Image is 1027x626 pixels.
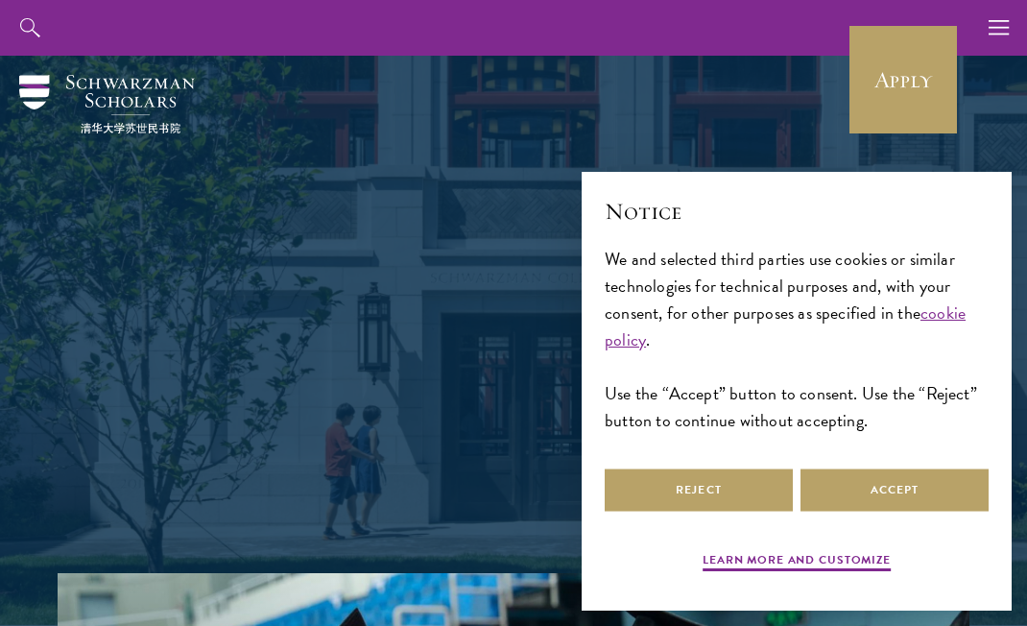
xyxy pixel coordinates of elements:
h2: Notice [605,195,989,228]
a: Apply [849,26,957,133]
img: Schwarzman Scholars [19,75,195,133]
button: Reject [605,469,793,512]
button: Learn more and customize [703,551,891,574]
a: cookie policy [605,300,966,352]
p: Schwarzman Scholars is a prestigious one-year, fully funded master’s program in global affairs at... [168,295,859,477]
div: We and selected third parties use cookies or similar technologies for technical purposes and, wit... [605,246,989,435]
button: Accept [800,469,989,512]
